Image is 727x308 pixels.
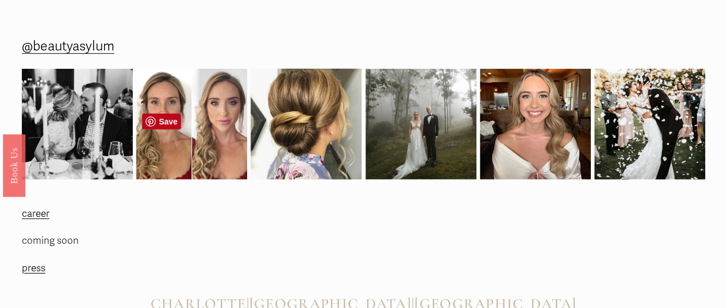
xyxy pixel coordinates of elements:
a: career [22,205,49,223]
a: Book Us [3,134,25,196]
img: It&rsquo;s been a while since we&rsquo;ve shared a before and after! Subtle makeup &amp; romantic... [136,69,247,180]
img: So much pretty from this weekend! Here&rsquo;s one from @beautyasylum_charlotte #beautyasylum @up... [251,58,361,189]
a: @beautyasylum [22,34,114,59]
img: Rehearsal dinner vibes from Raleigh, NC. We added a subtle braid at the top before we created her... [22,69,133,180]
img: 2020 didn&rsquo;t stop this wedding celebration! 🎊😍🎉 @beautyasylum_atlanta #beautyasylum @bridal_... [594,55,705,193]
a: Pin it! [142,114,181,130]
img: Picture perfect 💫 @beautyasylum_charlotte @apryl_naylor_makeup #beautyasylum_apryl @uptownfunkyou... [366,69,476,180]
a: press [22,260,45,278]
p: coming soon [22,232,188,250]
img: Going into the wedding weekend with some bridal inspo for ya! 💫 @beautyasylum_charlotte #beautyas... [480,69,591,180]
